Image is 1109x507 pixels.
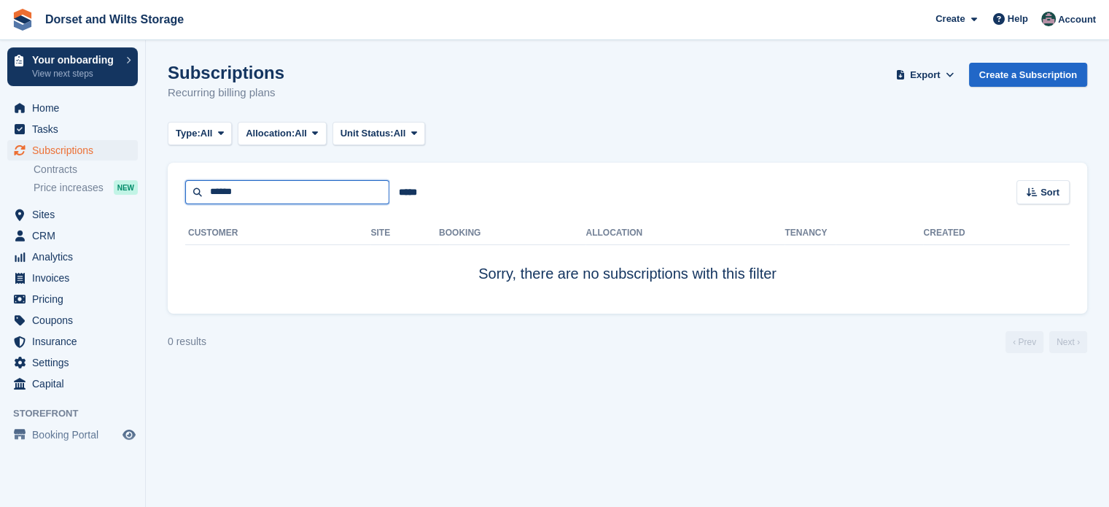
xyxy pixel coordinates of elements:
[32,98,120,118] span: Home
[370,222,439,245] th: Site
[34,179,138,196] a: Price increases NEW
[32,55,119,65] p: Your onboarding
[785,222,836,245] th: Tenancy
[12,9,34,31] img: stora-icon-8386f47178a22dfd0bd8f6a31ec36ba5ce8667c1dd55bd0f319d3a0aa187defe.svg
[32,225,120,246] span: CRM
[910,68,940,82] span: Export
[176,126,201,141] span: Type:
[969,63,1087,87] a: Create a Subscription
[1003,331,1090,353] nav: Page
[201,126,213,141] span: All
[7,47,138,86] a: Your onboarding View next steps
[7,268,138,288] a: menu
[585,222,785,245] th: Allocation
[935,12,965,26] span: Create
[120,426,138,444] a: Preview store
[7,352,138,373] a: menu
[168,122,232,146] button: Type: All
[32,331,120,352] span: Insurance
[34,181,104,195] span: Price increases
[439,222,585,245] th: Booking
[341,126,394,141] span: Unit Status:
[1005,331,1043,353] a: Previous
[1049,331,1087,353] a: Next
[32,268,120,288] span: Invoices
[32,140,120,160] span: Subscriptions
[7,374,138,394] a: menu
[168,63,284,82] h1: Subscriptions
[7,98,138,118] a: menu
[32,289,120,309] span: Pricing
[295,126,307,141] span: All
[32,247,120,267] span: Analytics
[332,122,425,146] button: Unit Status: All
[1040,185,1059,200] span: Sort
[7,331,138,352] a: menu
[39,7,190,31] a: Dorset and Wilts Storage
[32,310,120,330] span: Coupons
[114,180,138,195] div: NEW
[246,126,295,141] span: Allocation:
[923,222,1070,245] th: Created
[7,119,138,139] a: menu
[893,63,957,87] button: Export
[7,425,138,445] a: menu
[1058,12,1096,27] span: Account
[32,374,120,394] span: Capital
[32,425,120,445] span: Booking Portal
[32,352,120,373] span: Settings
[168,334,206,349] div: 0 results
[238,122,327,146] button: Allocation: All
[1041,12,1056,26] img: Steph Chick
[32,204,120,225] span: Sites
[185,222,370,245] th: Customer
[394,126,406,141] span: All
[7,310,138,330] a: menu
[7,204,138,225] a: menu
[478,266,777,282] span: Sorry, there are no subscriptions with this filter
[7,140,138,160] a: menu
[168,85,284,101] p: Recurring billing plans
[7,225,138,246] a: menu
[13,406,145,421] span: Storefront
[32,67,119,80] p: View next steps
[34,163,138,177] a: Contracts
[1008,12,1028,26] span: Help
[7,289,138,309] a: menu
[7,247,138,267] a: menu
[32,119,120,139] span: Tasks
